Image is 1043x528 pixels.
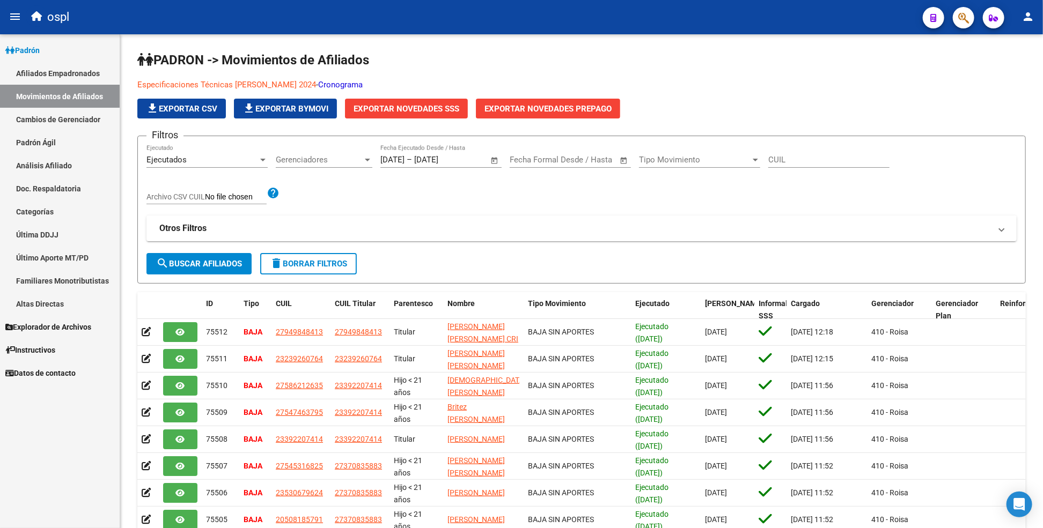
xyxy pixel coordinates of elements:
[244,408,262,417] strong: BAJA
[335,435,382,443] span: 23392207414
[791,381,833,390] span: [DATE] 11:56
[394,435,415,443] span: Titular
[528,515,594,524] span: BAJA SIN APORTES
[639,155,751,165] span: Tipo Movimiento
[276,515,323,524] span: 20508185791
[528,354,594,363] span: BAJA SIN APORTES
[276,488,323,497] span: 23530679624
[5,321,91,333] span: Explorador de Archivos
[447,403,505,423] span: Britez [PERSON_NAME]
[524,292,631,328] datatable-header-cell: Tipo Movimiento
[528,381,594,390] span: BAJA SIN APORTES
[407,155,412,165] span: –
[206,354,227,363] span: 75511
[244,354,262,363] strong: BAJA
[489,154,501,167] button: Open calendar
[414,155,466,165] input: End date
[791,488,833,497] span: [DATE] 11:52
[705,354,727,363] span: [DATE]
[335,354,382,363] span: 23239260764
[335,515,382,524] span: 27370835883
[705,488,727,497] span: [DATE]
[528,488,594,497] span: BAJA SIN APORTES
[270,257,283,270] mat-icon: delete
[137,79,854,91] p: -
[443,292,524,328] datatable-header-cell: Nombre
[447,299,475,308] span: Nombre
[146,253,252,274] button: Buscar Afiliados
[871,299,914,308] span: Gerenciador
[528,462,594,470] span: BAJA SIN APORTES
[394,328,415,336] span: Titular
[137,53,369,68] span: PADRON -> Movimientos de Afiliados
[394,456,422,477] span: Hijo < 21 años
[791,328,833,336] span: [DATE] 12:18
[271,292,330,328] datatable-header-cell: CUIL
[5,367,76,379] span: Datos de contacto
[754,292,787,328] datatable-header-cell: Informable SSS
[318,80,363,90] a: Cronograma
[5,344,55,356] span: Instructivos
[276,381,323,390] span: 27586212635
[260,253,357,274] button: Borrar Filtros
[447,376,526,409] span: [DEMOGRAPHIC_DATA][PERSON_NAME] [PERSON_NAME]
[447,322,518,343] span: [PERSON_NAME] [PERSON_NAME] CRI
[447,435,505,443] span: [PERSON_NAME]
[335,488,382,497] span: 27370835883
[146,128,183,143] h3: Filtros
[335,408,382,417] span: 23392207414
[206,381,227,390] span: 75510
[635,483,669,504] span: Ejecutado ([DATE])
[447,456,505,477] span: [PERSON_NAME] [PERSON_NAME]
[390,292,443,328] datatable-header-cell: Parentesco
[528,328,594,336] span: BAJA SIN APORTES
[484,104,612,114] span: Exportar Novedades Prepago
[635,299,670,308] span: Ejecutado
[146,215,1017,241] mat-expansion-panel-header: Otros Filtros
[335,381,382,390] span: 23392207414
[354,104,459,114] span: Exportar Novedades SSS
[631,292,701,328] datatable-header-cell: Ejecutado
[137,80,316,90] a: Especificaciones Técnicas [PERSON_NAME] 2024
[146,104,217,114] span: Exportar CSV
[705,299,763,308] span: [PERSON_NAME]
[244,488,262,497] strong: BAJA
[635,349,669,370] span: Ejecutado ([DATE])
[276,328,323,336] span: 27949848413
[159,222,207,234] strong: Otros Filtros
[447,515,505,524] span: [PERSON_NAME]
[146,192,205,201] span: Archivo CSV CUIL
[394,483,422,504] span: Hijo < 21 años
[936,299,978,320] span: Gerenciador Plan
[791,435,833,443] span: [DATE] 11:56
[931,292,996,328] datatable-header-cell: Gerenciador Plan
[244,462,262,470] strong: BAJA
[206,488,227,497] span: 75506
[871,408,908,417] span: 410 - Roisa
[276,435,323,443] span: 23392207414
[206,435,227,443] span: 75508
[146,155,187,165] span: Ejecutados
[394,403,422,423] span: Hijo < 21 años
[234,99,337,118] button: Exportar Bymovi
[871,515,908,524] span: 410 - Roisa
[635,429,669,450] span: Ejecutado ([DATE])
[5,44,40,56] span: Padrón
[791,299,820,308] span: Cargado
[206,328,227,336] span: 75512
[205,192,267,202] input: Archivo CSV CUIL
[244,299,259,308] span: Tipo
[871,488,908,497] span: 410 - Roisa
[330,292,390,328] datatable-header-cell: CUIL Titular
[554,155,606,165] input: End date
[528,408,594,417] span: BAJA SIN APORTES
[335,462,382,470] span: 27370835883
[47,5,69,29] span: ospl
[871,354,908,363] span: 410 - Roisa
[335,299,376,308] span: CUIL Titular
[871,328,908,336] span: 410 - Roisa
[759,299,796,320] span: Informable SSS
[156,257,169,270] mat-icon: search
[239,292,271,328] datatable-header-cell: Tipo
[146,102,159,115] mat-icon: file_download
